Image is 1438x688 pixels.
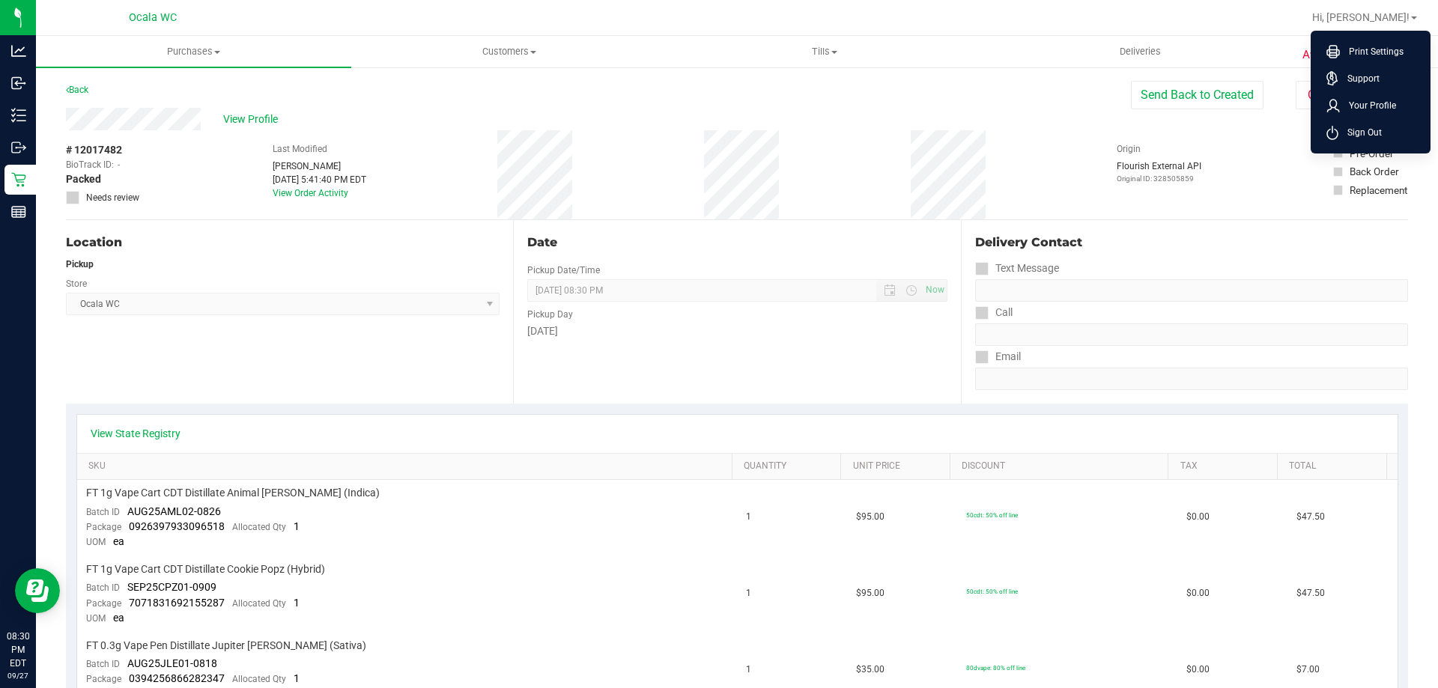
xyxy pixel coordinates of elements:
a: Purchases [36,36,351,67]
inline-svg: Inbound [11,76,26,91]
label: Email [975,346,1021,368]
label: Store [66,277,87,290]
a: Discount [962,460,1162,472]
span: Your Profile [1340,98,1396,113]
span: $35.00 [856,663,885,677]
span: 1 [294,520,300,532]
li: Sign Out [1314,119,1427,146]
inline-svg: Retail [11,172,26,187]
a: Deliveries [983,36,1298,67]
span: $47.50 [1296,586,1325,600]
span: BioTrack ID: [66,158,114,171]
p: 09/27 [7,670,29,681]
a: View Order Activity [273,188,348,198]
inline-svg: Analytics [11,43,26,58]
a: Back [66,85,88,95]
input: Format: (999) 999-9999 [975,279,1408,302]
span: Allocated Qty [232,674,286,684]
span: Sign Out [1338,125,1382,140]
a: Tax [1180,460,1272,472]
span: UOM [86,537,106,547]
label: Text Message [975,258,1059,279]
span: Print Settings [1340,44,1404,59]
span: Batch ID [86,582,120,593]
a: Unit Price [853,460,944,472]
inline-svg: Inventory [11,108,26,123]
span: Deliveries [1099,45,1181,58]
button: Send Back to Created [1131,81,1263,109]
span: - [118,158,120,171]
span: $47.50 [1296,510,1325,524]
span: Customers [352,45,666,58]
span: FT 0.3g Vape Pen Distillate Jupiter [PERSON_NAME] (Sativa) [86,639,366,653]
span: ea [113,612,124,624]
span: Purchases [36,45,351,58]
span: 50cdt: 50% off line [966,511,1018,519]
span: Batch ID [86,659,120,669]
div: Back Order [1350,164,1399,179]
a: Tills [667,36,982,67]
span: SEP25CPZ01-0909 [127,581,216,593]
span: 1 [746,510,751,524]
span: 1 [746,663,751,677]
label: Origin [1117,142,1141,156]
span: Tills [667,45,981,58]
span: Package [86,598,121,609]
span: $95.00 [856,510,885,524]
span: $0.00 [1186,586,1210,600]
span: $0.00 [1186,510,1210,524]
div: Delivery Contact [975,234,1408,252]
strong: Pickup [66,259,94,270]
div: [DATE] [527,323,947,339]
p: Original ID: 328505859 [1117,173,1201,184]
label: Call [975,302,1013,323]
p: 08:30 PM EDT [7,630,29,670]
span: 1 [294,672,300,684]
span: FT 1g Vape Cart CDT Distillate Cookie Popz (Hybrid) [86,562,325,576]
span: Allocated Qty [232,522,286,532]
span: Awaiting Payment [1302,46,1395,64]
div: [PERSON_NAME] [273,159,366,173]
span: Needs review [86,191,139,204]
label: Pickup Date/Time [527,264,600,277]
span: FT 1g Vape Cart CDT Distillate Animal [PERSON_NAME] (Indica) [86,486,380,500]
a: SKU [88,460,726,472]
input: Format: (999) 999-9999 [975,323,1408,346]
a: View State Registry [91,426,180,441]
span: Packed [66,171,101,187]
span: Allocated Qty [232,598,286,609]
span: 7071831692155287 [129,597,225,609]
span: Hi, [PERSON_NAME]! [1312,11,1410,23]
span: 0926397933096518 [129,520,225,532]
span: ea [113,535,124,547]
span: 50cdt: 50% off line [966,588,1018,595]
a: Total [1289,460,1380,472]
span: 1 [746,586,751,600]
button: Cancel Purchase [1296,81,1408,109]
span: $95.00 [856,586,885,600]
div: Replacement [1350,183,1407,198]
span: UOM [86,613,106,624]
a: Customers [351,36,667,67]
span: Batch ID [86,507,120,517]
div: Location [66,234,500,252]
a: Quantity [744,460,835,472]
a: Support [1326,71,1421,86]
span: $0.00 [1186,663,1210,677]
span: Package [86,674,121,684]
span: AUG25JLE01-0818 [127,657,217,669]
inline-svg: Reports [11,204,26,219]
span: Support [1338,71,1380,86]
label: Pickup Day [527,308,573,321]
span: $7.00 [1296,663,1320,677]
span: Package [86,522,121,532]
span: 80dvape: 80% off line [966,664,1025,672]
div: [DATE] 5:41:40 PM EDT [273,173,366,186]
label: Last Modified [273,142,327,156]
span: 0394256866282347 [129,672,225,684]
iframe: Resource center [15,568,60,613]
span: View Profile [223,112,283,127]
span: # 12017482 [66,142,122,158]
inline-svg: Outbound [11,140,26,155]
span: 1 [294,597,300,609]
